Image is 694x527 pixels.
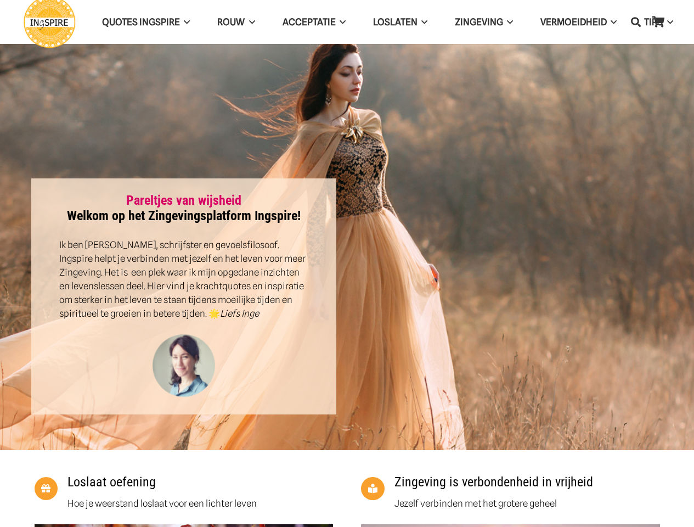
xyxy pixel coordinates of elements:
a: Loslaat oefening [67,474,156,490]
a: VERMOEIDHEIDVERMOEIDHEID Menu [527,8,630,36]
span: QUOTES INGSPIRE Menu [180,8,190,36]
span: Zingeving Menu [503,8,513,36]
a: Loslaat oefening [35,477,68,501]
strong: Welkom op het Zingevingsplatform Ingspire! [67,193,301,224]
span: Zingeving [455,16,503,27]
a: ZingevingZingeving Menu [441,8,527,36]
span: Loslaten Menu [417,8,427,36]
span: Loslaten [373,16,417,27]
span: ROUW Menu [245,8,255,36]
a: ROUWROUW Menu [204,8,268,36]
a: TIPSTIPS Menu [630,8,686,36]
p: Ik ben [PERSON_NAME], schrijfster en gevoelsfilosoof. Ingspire helpt je verbinden met jezelf en h... [59,238,309,321]
a: Zoeken [625,8,647,36]
span: VERMOEIDHEID [540,16,607,27]
span: Acceptatie Menu [336,8,346,36]
a: QUOTES INGSPIREQUOTES INGSPIRE Menu [88,8,204,36]
img: Inge Geertzen - schrijfster Ingspire.nl, markteer en handmassage therapeut [151,334,217,400]
span: VERMOEIDHEID Menu [607,8,617,36]
a: Pareltjes van wijsheid [126,193,241,208]
p: Hoe je weerstand loslaat voor een lichter leven [67,497,257,511]
em: Liefs Inge [220,308,259,319]
a: AcceptatieAcceptatie Menu [269,8,359,36]
a: LoslatenLoslaten Menu [359,8,441,36]
span: TIPS Menu [663,8,673,36]
span: ROUW [217,16,245,27]
a: Zingeving is verbondenheid in vrijheid [361,477,394,501]
a: Zingeving is verbondenheid in vrijheid [394,474,593,490]
span: Acceptatie [283,16,336,27]
p: Jezelf verbinden met het grotere geheel [394,497,593,511]
span: QUOTES INGSPIRE [102,16,180,27]
span: TIPS [644,16,663,27]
